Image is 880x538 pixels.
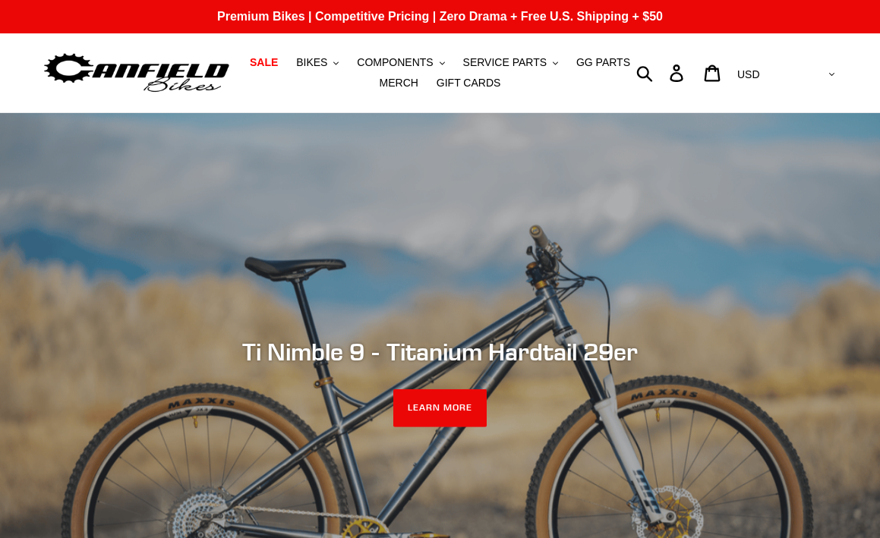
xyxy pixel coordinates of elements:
[576,56,630,69] span: GG PARTS
[296,56,327,69] span: BIKES
[42,337,838,366] h2: Ti Nimble 9 - Titanium Hardtail 29er
[393,389,487,427] a: LEARN MORE
[349,52,452,73] button: COMPONENTS
[437,77,501,90] span: GIFT CARDS
[289,52,346,73] button: BIKES
[372,73,426,93] a: MERCH
[456,52,566,73] button: SERVICE PARTS
[569,52,638,73] a: GG PARTS
[250,56,278,69] span: SALE
[429,73,509,93] a: GIFT CARDS
[242,52,285,73] a: SALE
[357,56,433,69] span: COMPONENTS
[463,56,547,69] span: SERVICE PARTS
[380,77,418,90] span: MERCH
[42,49,232,97] img: Canfield Bikes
